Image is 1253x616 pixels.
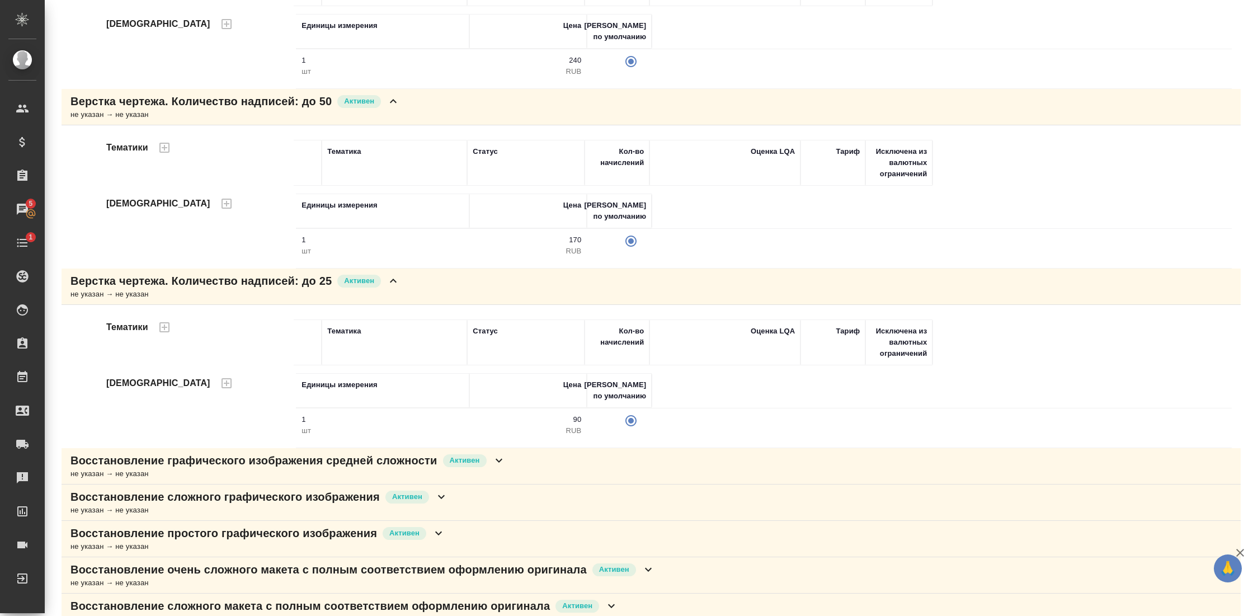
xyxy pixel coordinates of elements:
div: не указан → не указан [70,109,400,120]
p: 240 [475,55,581,66]
div: Верстка чертежа. Количество надписей: до 50Активенне указан → не указан [62,89,1241,125]
p: Активен [389,528,420,539]
div: Тематика [327,326,361,337]
div: [PERSON_NAME] по умолчанию [584,379,646,402]
div: Цена [563,200,582,211]
button: 🙏 [1214,554,1242,582]
div: Тематика [327,146,361,157]
div: Тариф [836,146,860,157]
div: не указан → не указан [70,505,448,516]
p: 90 [475,414,581,425]
p: 1 [302,234,464,246]
h4: Тематики [106,321,148,334]
div: Верстка чертежа. Количество надписей: до 25Активенне указан → не указан [62,269,1241,305]
a: 1 [3,229,42,257]
p: 1 [302,55,464,66]
div: Восстановление простого графического изображенияАктивенне указан → не указан [62,521,1241,557]
div: не указан → не указан [70,541,445,552]
p: RUB [475,66,581,77]
a: 5 [3,195,42,223]
div: не указан → не указан [70,289,400,300]
p: Активен [344,96,374,107]
div: Исключена из валютных ограничений [871,146,927,180]
div: Цена [563,379,582,391]
div: Единицы измерения [302,379,377,391]
p: Восстановление графического изображения средней сложности [70,453,437,468]
p: RUB [475,425,581,436]
div: Единицы измерения [302,200,377,211]
h4: Тематики [106,141,148,154]
div: Тариф [836,326,860,337]
div: не указан → не указан [70,577,655,589]
div: Единицы измерения [302,20,377,31]
p: шт [302,246,464,257]
span: 🙏 [1218,557,1237,580]
p: Верстка чертежа. Количество надписей: до 50 [70,93,332,109]
p: 1 [302,414,464,425]
p: Активен [450,455,480,466]
p: Восстановление сложного графического изображения [70,489,380,505]
span: 5 [22,198,39,209]
p: Активен [392,491,422,502]
div: [PERSON_NAME] по умолчанию [584,20,646,43]
p: Восстановление простого графического изображения [70,525,377,541]
div: Восстановление сложного графического изображенияАктивенне указан → не указан [62,485,1241,521]
h4: [DEMOGRAPHIC_DATA] [106,377,210,390]
div: Исключена из валютных ограничений [871,326,927,359]
div: Кол-во начислений [590,326,644,348]
div: Восстановление графического изображения средней сложностиАктивенне указан → не указан [62,448,1241,485]
p: шт [302,425,464,436]
p: Активен [599,564,629,575]
div: Кол-во начислений [590,146,644,168]
p: 170 [475,234,581,246]
h4: [DEMOGRAPHIC_DATA] [106,197,210,210]
div: Оценка LQA [751,146,795,157]
p: Активен [562,600,592,612]
div: Статус [473,326,498,337]
h4: [DEMOGRAPHIC_DATA] [106,17,210,31]
p: шт [302,66,464,77]
p: Восстановление сложного макета с полным соответствием оформлению оригинала [70,598,550,614]
p: RUB [475,246,581,257]
div: Восстановление очень сложного макета с полным соответствием оформлению оригиналаАктивенне указан ... [62,557,1241,594]
p: Верстка чертежа. Количество надписей: до 25 [70,273,332,289]
p: Восстановление очень сложного макета с полным соответствием оформлению оригинала [70,562,587,577]
p: Активен [344,275,374,286]
div: Цена [563,20,582,31]
div: [PERSON_NAME] по умолчанию [584,200,646,222]
div: Оценка LQA [751,326,795,337]
div: Статус [473,146,498,157]
span: 1 [22,232,39,243]
div: не указан → не указан [70,468,506,479]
